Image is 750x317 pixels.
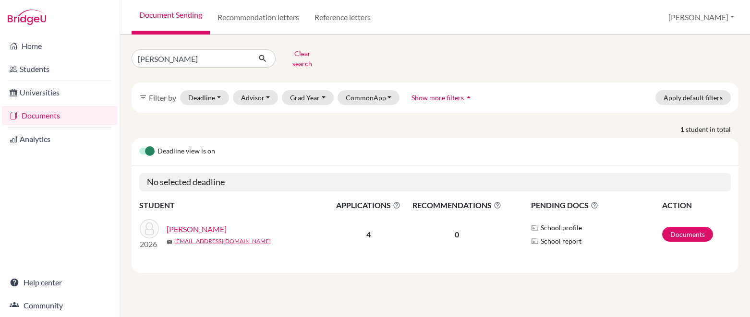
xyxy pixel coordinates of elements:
[411,94,464,102] span: Show more filters
[276,46,329,71] button: Clear search
[157,146,215,157] span: Deadline view is on
[406,229,508,240] p: 0
[2,273,118,292] a: Help center
[139,94,147,101] i: filter_list
[174,237,271,246] a: [EMAIL_ADDRESS][DOMAIN_NAME]
[680,124,686,134] strong: 1
[140,219,159,238] img: Rodriguez, Tiffany
[149,93,176,102] span: Filter by
[541,236,581,246] span: School report
[2,296,118,315] a: Community
[332,200,405,211] span: APPLICATIONS
[2,59,118,79] a: Students
[140,238,159,250] p: 2026
[2,83,118,102] a: Universities
[2,106,118,125] a: Documents
[167,223,227,235] a: [PERSON_NAME]
[132,49,251,68] input: Find student by name...
[662,227,713,242] a: Documents
[541,223,582,233] span: School profile
[664,8,738,26] button: [PERSON_NAME]
[8,10,46,25] img: Bridge-U
[282,90,334,105] button: Grad Year
[233,90,278,105] button: Advisor
[406,200,508,211] span: RECOMMENDATIONS
[655,90,731,105] button: Apply default filters
[167,239,172,245] span: mail
[662,199,731,211] th: ACTION
[139,173,731,191] h5: No selected deadline
[180,90,229,105] button: Deadline
[403,90,482,105] button: Show more filtersarrow_drop_up
[366,230,371,239] b: 4
[531,224,539,232] img: Parchments logo
[2,36,118,56] a: Home
[531,200,661,211] span: PENDING DOCS
[531,237,539,245] img: Parchments logo
[686,124,738,134] span: student in total
[2,129,118,149] a: Analytics
[139,199,331,211] th: STUDENT
[338,90,400,105] button: CommonApp
[464,93,473,102] i: arrow_drop_up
